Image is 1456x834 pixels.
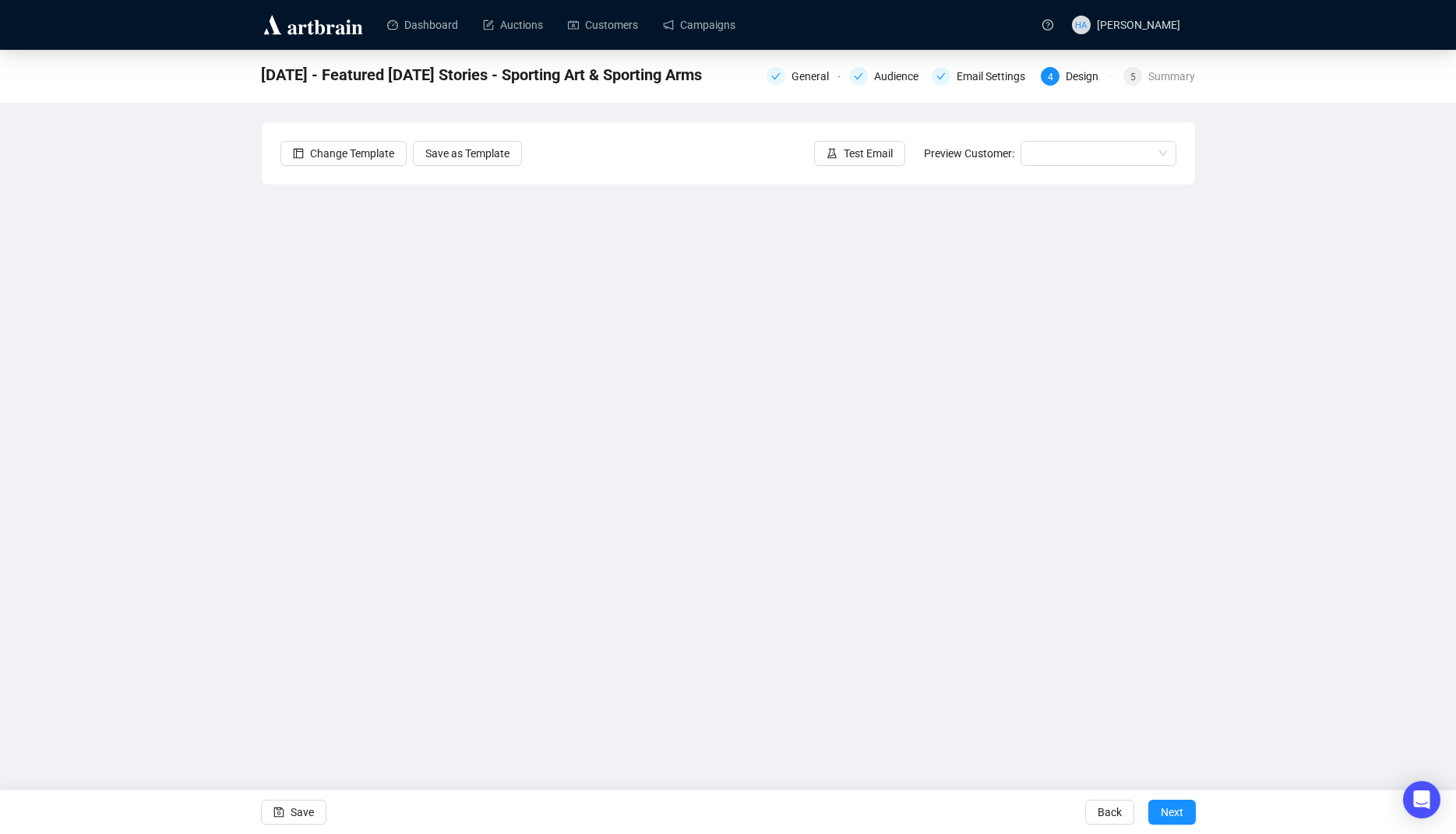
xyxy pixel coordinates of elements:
div: 5Summary [1123,67,1195,86]
button: Back [1085,800,1134,825]
img: logo [261,12,365,37]
span: HA [1075,18,1087,32]
button: Test Email [814,141,905,166]
span: 8-23-2025 - Featured Saturday Stories - Sporting Art & Sporting Arms [261,62,702,87]
a: Campaigns [663,5,735,45]
div: Design [1066,67,1108,86]
a: Customers [568,5,638,45]
div: Audience [849,67,922,86]
div: General [767,67,840,86]
span: save [273,807,284,818]
button: Next [1148,800,1196,825]
span: Change Template [310,145,394,162]
span: [PERSON_NAME] [1097,19,1180,31]
button: Change Template [280,141,407,166]
span: Preview Customer: [924,147,1014,160]
span: check [936,72,946,81]
a: Dashboard [387,5,458,45]
span: question-circle [1042,19,1053,30]
div: General [791,67,838,86]
span: Save [291,790,314,834]
span: check [854,72,863,81]
div: Email Settings [957,67,1035,86]
div: 4Design [1041,67,1114,86]
span: 4 [1048,72,1053,83]
span: experiment [827,148,837,159]
span: 5 [1130,72,1136,83]
span: Next [1161,790,1183,834]
button: Save [261,800,326,825]
span: Save as Template [425,145,509,162]
span: Back [1098,790,1122,834]
a: Auctions [483,5,543,45]
div: Open Intercom Messenger [1403,781,1440,818]
span: Test Email [844,145,893,162]
div: Email Settings [932,67,1031,86]
span: check [771,72,781,81]
span: layout [293,148,304,159]
div: Summary [1148,67,1195,86]
button: Save as Template [413,141,522,166]
div: Audience [874,67,928,86]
